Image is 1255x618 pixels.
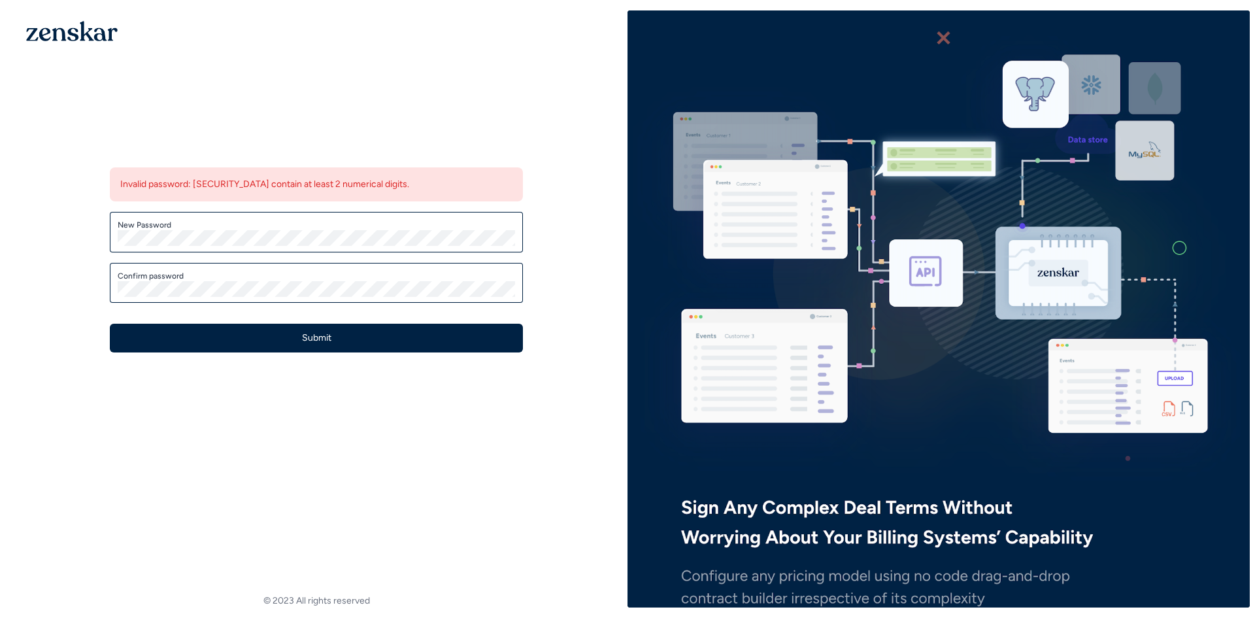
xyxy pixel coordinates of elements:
label: Confirm password [118,271,515,281]
label: New Password [118,220,515,230]
button: Submit [110,324,523,352]
footer: © 2023 All rights reserved [5,594,627,608]
img: 1OGAJ2xQqyY4LXKgY66KYq0eOWRCkrZdAb3gUhuVAqdWPZE9SRJmCz+oDMSn4zDLXe31Ii730ItAGKgCKgCCgCikA4Av8PJUP... [26,21,118,41]
div: Invalid password: [SECURITY_DATA] contain at least 2 numerical digits. [110,167,523,201]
